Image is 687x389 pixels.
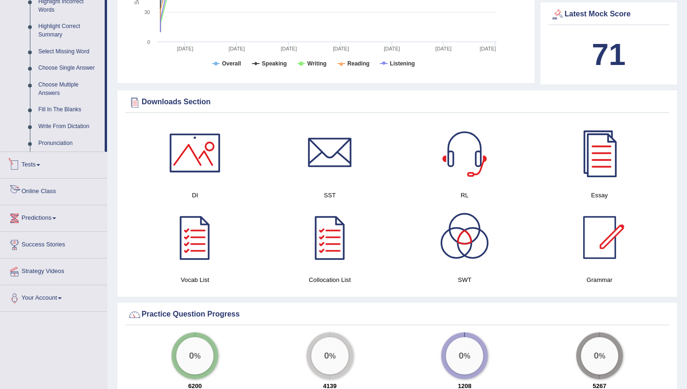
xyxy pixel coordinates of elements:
[0,152,107,175] a: Tests
[480,46,496,51] tspan: [DATE]
[333,46,349,51] tspan: [DATE]
[436,46,452,51] tspan: [DATE]
[34,18,105,43] a: Highlight Correct Summary
[324,350,329,360] big: 0
[308,60,327,67] tspan: Writing
[459,350,464,360] big: 0
[189,350,194,360] big: 0
[34,77,105,101] a: Choose Multiple Answers
[267,275,393,285] h4: Collocation List
[0,232,107,255] a: Success Stories
[402,275,528,285] h4: SWT
[592,37,625,72] b: 71
[0,205,107,229] a: Predictions
[390,60,415,67] tspan: Listening
[147,39,150,45] text: 0
[551,7,667,22] div: Latest Mock Score
[581,337,618,375] div: %
[384,46,400,51] tspan: [DATE]
[177,46,193,51] tspan: [DATE]
[132,190,258,200] h4: DI
[0,285,107,309] a: Your Account
[0,259,107,282] a: Strategy Videos
[34,101,105,118] a: Fill In The Blanks
[281,46,297,51] tspan: [DATE]
[347,60,369,67] tspan: Reading
[34,60,105,77] a: Choose Single Answer
[176,337,214,375] div: %
[402,190,528,200] h4: RL
[262,60,286,67] tspan: Speaking
[144,9,150,15] text: 30
[594,350,599,360] big: 0
[537,275,663,285] h4: Grammar
[311,337,349,375] div: %
[34,135,105,152] a: Pronunciation
[128,95,667,109] div: Downloads Section
[537,190,663,200] h4: Essay
[446,337,483,375] div: %
[34,43,105,60] a: Select Missing Word
[132,275,258,285] h4: Vocab List
[128,308,667,322] div: Practice Question Progress
[0,179,107,202] a: Online Class
[34,118,105,135] a: Write From Dictation
[229,46,245,51] tspan: [DATE]
[267,190,393,200] h4: SST
[222,60,241,67] tspan: Overall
